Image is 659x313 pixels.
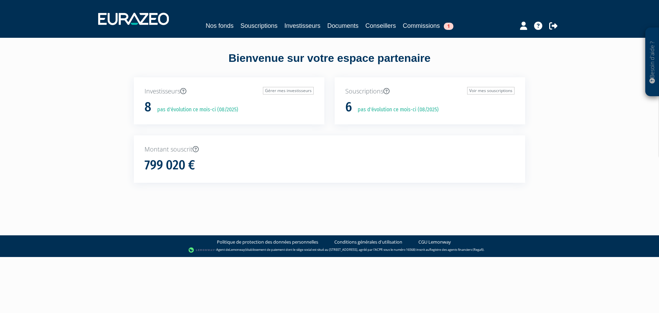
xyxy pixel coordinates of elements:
p: Souscriptions [345,87,515,96]
a: Souscriptions [240,21,277,31]
p: pas d'évolution ce mois-ci (08/2025) [353,106,439,114]
p: Besoin d'aide ? [648,31,656,93]
a: Politique de protection des données personnelles [217,239,318,245]
a: Gérer mes investisseurs [263,87,314,94]
a: Lemonway [229,247,245,252]
img: logo-lemonway.png [188,247,215,254]
a: Nos fonds [206,21,233,31]
h1: 799 020 € [144,158,195,172]
a: Documents [327,21,359,31]
div: Bienvenue sur votre espace partenaire [129,51,530,77]
h1: 8 [144,100,151,114]
img: 1732889491-logotype_eurazeo_blanc_rvb.png [98,13,169,25]
a: Conditions générales d'utilisation [334,239,402,245]
a: Voir mes souscriptions [467,87,515,94]
a: Commissions1 [403,21,453,31]
span: 1 [444,23,453,30]
p: Montant souscrit [144,145,515,154]
a: Investisseurs [284,21,320,31]
p: pas d'évolution ce mois-ci (08/2025) [152,106,238,114]
a: Conseillers [366,21,396,31]
p: Investisseurs [144,87,314,96]
a: CGU Lemonway [418,239,451,245]
a: Registre des agents financiers (Regafi) [429,247,484,252]
div: - Agent de (établissement de paiement dont le siège social est situé au [STREET_ADDRESS], agréé p... [7,247,652,254]
h1: 6 [345,100,352,114]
